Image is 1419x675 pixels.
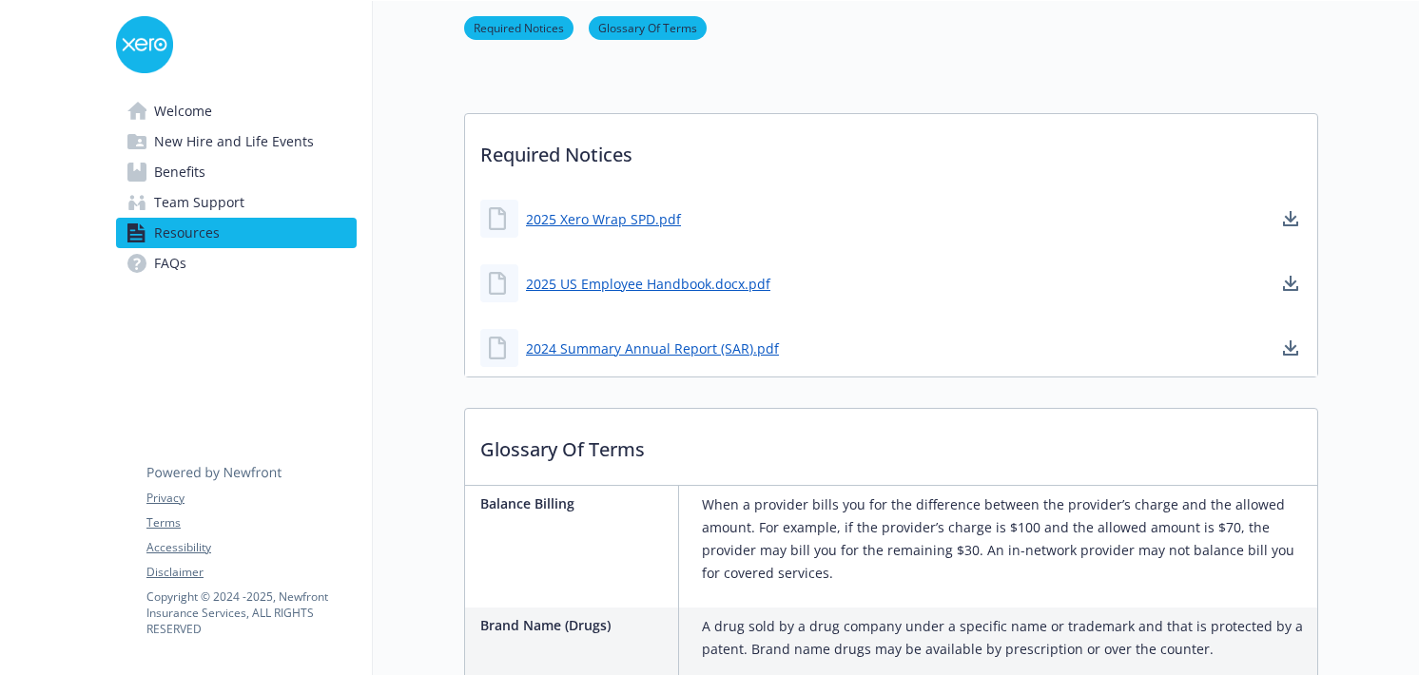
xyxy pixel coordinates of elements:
a: Accessibility [146,539,356,556]
p: Glossary Of Terms [465,409,1317,479]
a: Welcome [116,96,357,126]
span: Welcome [154,96,212,126]
p: Brand Name (Drugs) [480,615,671,635]
a: download document [1279,272,1302,295]
span: Resources [154,218,220,248]
span: New Hire and Life Events [154,126,314,157]
a: Disclaimer [146,564,356,581]
a: Required Notices [464,18,573,36]
a: Resources [116,218,357,248]
a: Privacy [146,490,356,507]
a: 2025 US Employee Handbook.docx.pdf [526,274,770,294]
a: Glossary Of Terms [589,18,707,36]
a: Team Support [116,187,357,218]
p: Required Notices [465,114,1317,184]
a: FAQs [116,248,357,279]
p: When a provider bills you for the difference between the provider’s charge and the allowed amount... [702,493,1310,585]
a: download document [1279,337,1302,359]
a: Benefits [116,157,357,187]
a: New Hire and Life Events [116,126,357,157]
span: Team Support [154,187,244,218]
a: 2025 Xero Wrap SPD.pdf [526,209,681,229]
p: Copyright © 2024 - 2025 , Newfront Insurance Services, ALL RIGHTS RESERVED [146,588,356,637]
a: download document [1279,207,1302,230]
p: Balance Billing [480,493,671,513]
a: Terms [146,514,356,531]
span: Benefits [154,157,205,187]
p: A drug sold by a drug company under a specific name or trademark and that is protected by a paten... [702,615,1310,661]
a: 2024 Summary Annual Report (SAR).pdf [526,338,779,358]
span: FAQs [154,248,186,279]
